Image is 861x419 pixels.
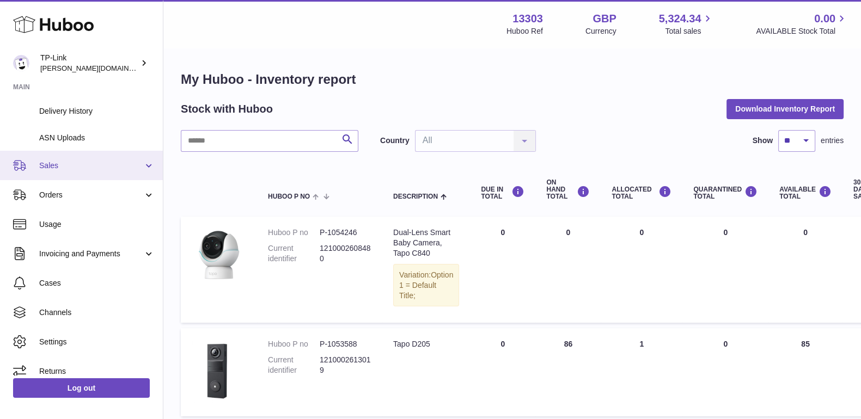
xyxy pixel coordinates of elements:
[268,339,320,349] dt: Huboo P no
[481,186,524,200] div: DUE IN TOTAL
[756,11,848,36] a: 0.00 AVAILABLE Stock Total
[612,186,671,200] div: ALLOCATED Total
[779,186,832,200] div: AVAILABLE Total
[181,71,844,88] h1: My Huboo - Inventory report
[39,133,155,143] span: ASN Uploads
[192,227,246,282] img: product image
[39,106,155,116] span: Delivery History
[40,53,138,73] div: TP-Link
[470,328,535,416] td: 0
[268,355,320,375] dt: Current identifier
[723,340,728,348] span: 0
[726,99,844,119] button: Download Inventory Report
[320,339,371,349] dd: P-1053588
[665,26,713,36] span: Total sales
[39,249,143,259] span: Invoicing and Payments
[380,135,410,146] label: Country
[535,217,601,323] td: 0
[821,135,844,146] span: entries
[320,355,371,375] dd: 1210002613019
[585,26,616,36] div: Currency
[268,243,320,264] dt: Current identifier
[393,339,459,349] div: Tapo D205
[756,26,848,36] span: AVAILABLE Stock Total
[593,11,616,26] strong: GBP
[659,11,701,26] span: 5,324.34
[39,219,155,230] span: Usage
[659,11,714,36] a: 5,324.34 Total sales
[512,11,543,26] strong: 13303
[320,227,371,238] dd: P-1054246
[268,193,310,200] span: Huboo P no
[601,328,682,416] td: 1
[393,227,459,258] div: Dual-Lens Smart Baby Camera, Tapo C840
[399,270,453,300] span: Option 1 = Default Title;
[13,55,29,71] img: susie.li@tp-link.com
[39,190,143,200] span: Orders
[470,217,535,323] td: 0
[40,64,275,72] span: [PERSON_NAME][DOMAIN_NAME][EMAIL_ADDRESS][DOMAIN_NAME]
[13,378,150,398] a: Log out
[723,228,728,237] span: 0
[768,217,842,323] td: 0
[181,102,273,116] h2: Stock with Huboo
[39,278,155,288] span: Cases
[192,339,246,403] img: product image
[768,328,842,416] td: 85
[753,135,773,146] label: Show
[393,193,438,200] span: Description
[39,366,155,377] span: Returns
[320,243,371,264] dd: 1210002608480
[506,26,543,36] div: Huboo Ref
[601,217,682,323] td: 0
[693,186,758,200] div: QUARANTINED Total
[393,264,459,307] div: Variation:
[39,307,155,318] span: Channels
[814,11,835,26] span: 0.00
[39,337,155,347] span: Settings
[535,328,601,416] td: 86
[39,161,143,171] span: Sales
[268,227,320,238] dt: Huboo P no
[546,179,590,201] div: ON HAND Total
